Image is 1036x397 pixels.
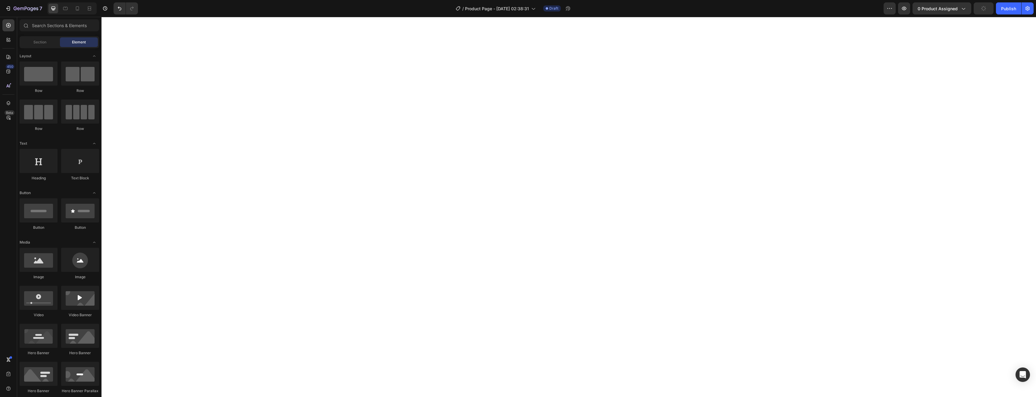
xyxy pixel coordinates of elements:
[61,312,99,318] div: Video Banner
[913,2,971,14] button: 0 product assigned
[20,126,58,131] div: Row
[61,88,99,93] div: Row
[20,388,58,394] div: Hero Banner
[20,240,30,245] span: Media
[61,126,99,131] div: Row
[2,2,45,14] button: 7
[20,312,58,318] div: Video
[20,19,99,31] input: Search Sections & Elements
[20,225,58,230] div: Button
[61,388,99,394] div: Hero Banner Parallax
[61,274,99,280] div: Image
[6,64,14,69] div: 450
[465,5,529,12] span: Product Page - [DATE] 02:38:31
[20,88,58,93] div: Row
[89,238,99,247] span: Toggle open
[61,225,99,230] div: Button
[1016,367,1030,382] div: Open Intercom Messenger
[39,5,42,12] p: 7
[462,5,464,12] span: /
[89,188,99,198] span: Toggle open
[20,175,58,181] div: Heading
[61,350,99,356] div: Hero Banner
[20,190,31,196] span: Button
[996,2,1021,14] button: Publish
[33,39,46,45] span: Section
[20,274,58,280] div: Image
[5,110,14,115] div: Beta
[20,141,27,146] span: Text
[1001,5,1016,12] div: Publish
[20,350,58,356] div: Hero Banner
[89,139,99,148] span: Toggle open
[114,2,138,14] div: Undo/Redo
[549,6,558,11] span: Draft
[101,17,1036,397] iframe: Design area
[61,175,99,181] div: Text Block
[20,53,31,59] span: Layout
[72,39,86,45] span: Element
[89,51,99,61] span: Toggle open
[918,5,958,12] span: 0 product assigned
